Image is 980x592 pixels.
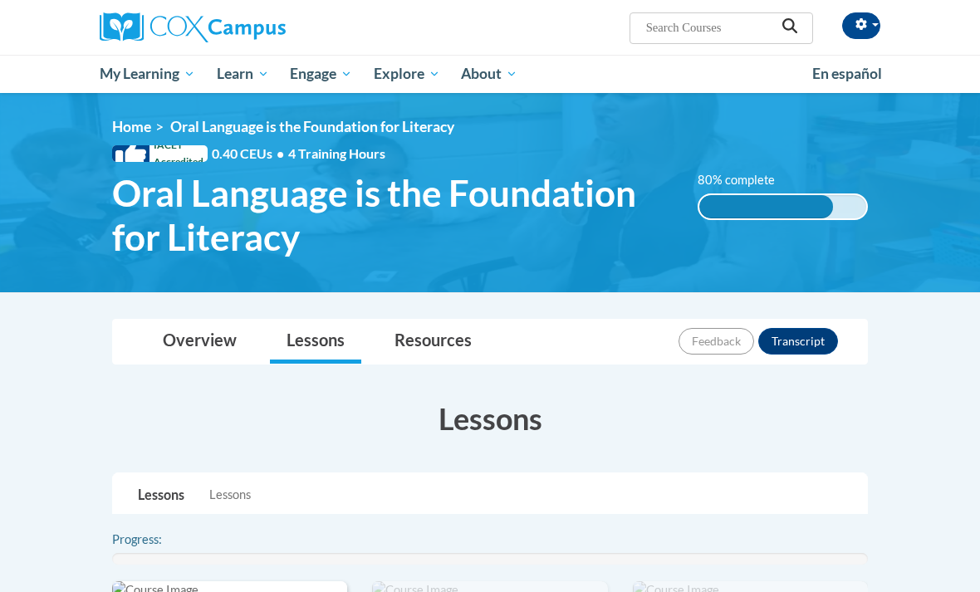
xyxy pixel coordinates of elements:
[288,145,385,161] span: 4 Training Hours
[277,145,284,161] span: •
[363,55,451,93] a: Explore
[112,118,151,135] a: Home
[100,64,195,84] span: My Learning
[801,56,893,91] a: En español
[209,486,251,504] span: Lessons
[842,12,880,39] button: Account Settings
[812,65,882,82] span: En español
[89,55,206,93] a: My Learning
[112,171,673,259] span: Oral Language is the Foundation for Literacy
[279,55,363,93] a: Engage
[100,12,343,42] a: Cox Campus
[170,118,454,135] span: Oral Language is the Foundation for Literacy
[146,320,253,364] a: Overview
[87,55,893,93] div: Main menu
[212,144,288,163] span: 0.40 CEUs
[138,486,184,504] p: Lessons
[100,12,286,42] img: Cox Campus
[699,195,833,218] div: 80% complete
[461,64,517,84] span: About
[206,55,280,93] a: Learn
[378,320,488,364] a: Resources
[777,17,802,39] button: Search
[112,531,208,549] label: Progress:
[270,320,361,364] a: Lessons
[374,64,440,84] span: Explore
[451,55,529,93] a: About
[698,171,793,189] label: 80% complete
[644,17,777,37] input: Search Courses
[217,64,269,84] span: Learn
[112,145,208,162] span: IACET Accredited
[758,328,838,355] button: Transcript
[679,328,754,355] button: Feedback
[290,64,352,84] span: Engage
[112,398,868,439] h3: Lessons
